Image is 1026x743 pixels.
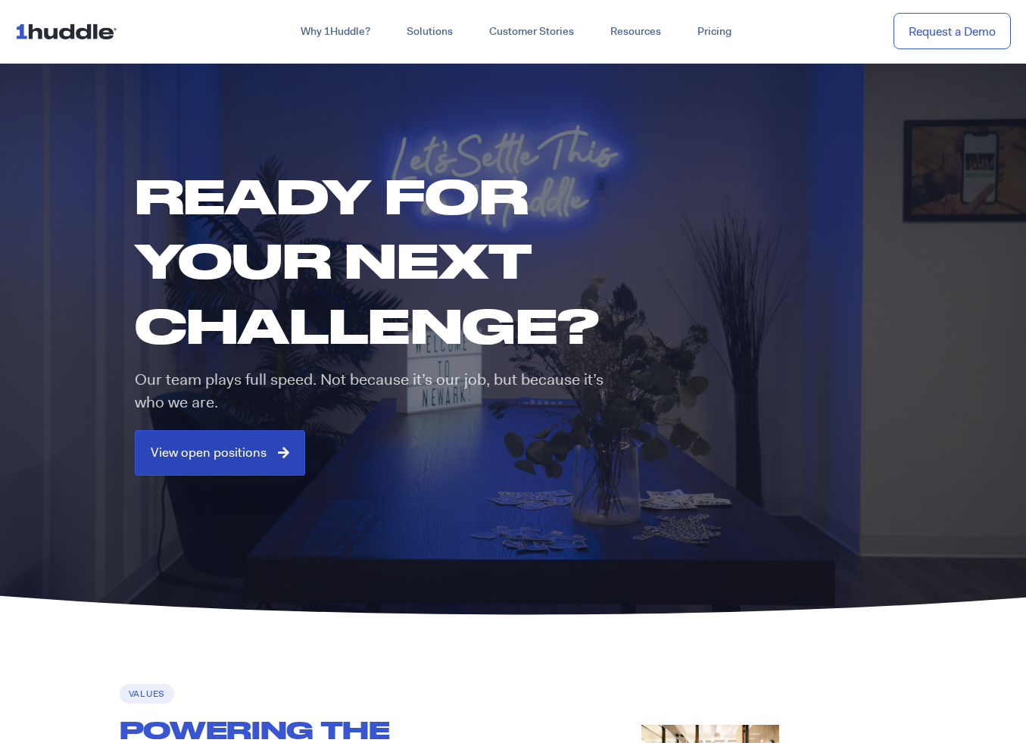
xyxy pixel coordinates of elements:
[592,18,679,45] a: Resources
[120,684,175,704] h6: Values
[151,446,267,460] span: View open positions
[282,18,388,45] a: Why 1Huddle?
[893,13,1011,50] a: Request a Demo
[388,18,471,45] a: Solutions
[679,18,750,45] a: Pricing
[15,17,123,45] img: ...
[135,430,305,476] a: View open positions
[135,164,632,357] h1: Ready for your next challenge?
[135,369,620,414] p: Our team plays full speed. Not because it’s our job, but because it’s who we are.
[471,18,592,45] a: Customer Stories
